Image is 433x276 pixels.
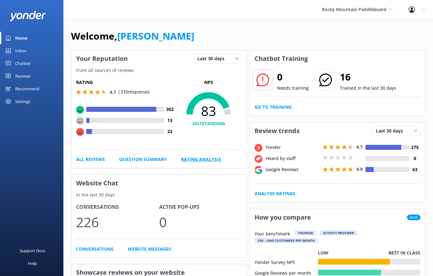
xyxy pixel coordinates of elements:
[255,230,291,238] p: Your benchmark:
[277,69,309,85] h2: 0
[264,144,321,151] div: Yonder
[409,155,420,162] h4: 0
[10,11,46,21] img: yonder-white-logo.png
[71,50,132,67] h3: Your Reputation
[250,123,304,139] h3: Review trends
[164,128,175,135] h4: 23
[164,117,175,124] h4: 13
[181,156,221,163] a: Rating Analysis
[255,104,292,111] a: Go to Training
[340,69,396,85] h2: 16
[197,55,228,62] span: Last 30 days
[20,244,45,257] div: Support Docs
[322,6,386,12] span: Rocky Mountain Paddleboard
[28,257,37,270] div: Help
[15,82,39,95] div: Recommend
[71,175,247,191] h3: Website Chat
[110,89,116,95] span: 4.7
[255,270,318,275] div: Google Reviews per month
[389,249,420,256] p: Best in class
[264,155,321,162] div: Heard by staff
[76,211,159,233] p: 226
[118,88,150,95] p: | 335 responses
[76,203,159,211] h4: Conversations
[250,209,316,226] h3: How you compare
[356,166,363,172] span: 4.9
[277,85,309,92] p: Needs training
[264,166,321,173] div: Google Reviews
[356,144,363,150] span: 4.7
[15,57,31,70] div: Chatbot
[15,32,28,44] div: Home
[164,106,175,113] h4: 302
[15,95,30,108] div: Settings
[159,203,242,211] h4: Active Pop-ups
[159,211,242,233] p: 0
[409,144,420,151] h4: 275
[407,215,420,220] span: New
[409,166,420,173] h4: 63
[76,246,113,253] a: Conversations
[295,230,316,235] div: Tourism
[71,29,194,44] h1: Welcome,
[71,191,247,198] p: In the last 30 days
[15,44,26,57] div: Inbox
[175,79,242,86] p: NPS
[76,156,105,163] a: All Reviews
[175,103,242,119] span: 83
[320,230,357,235] div: Activity Provider
[71,67,247,74] p: From all sources of reviews
[255,190,295,197] a: Analyse Ratings
[250,50,313,67] h3: Chatbot Training
[175,120,242,127] h4: OUTSTANDING
[117,29,194,42] a: [PERSON_NAME]
[318,249,328,256] p: Low
[340,85,396,92] p: Trained in the last 30 days
[376,127,407,134] span: Last 30 days
[255,259,318,265] div: Yonder Survey NPS
[255,238,318,243] div: 250 - 1000 customers per month
[128,246,171,253] a: Website Messages
[15,70,30,82] div: Reviews
[119,156,167,163] a: Question Summary
[76,79,175,86] h5: Rating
